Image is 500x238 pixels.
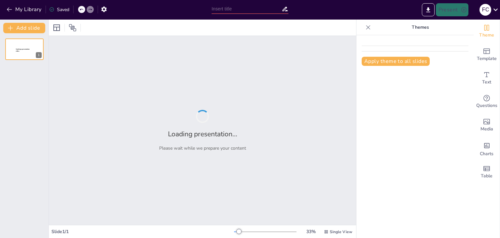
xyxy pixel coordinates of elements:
[474,137,500,160] div: Add charts and graphs
[49,7,69,13] div: Saved
[422,3,435,16] button: Export to PowerPoint
[362,57,430,66] button: Apply theme to all slides
[5,38,44,60] div: 1
[480,126,493,133] span: Media
[479,32,494,39] span: Theme
[480,150,493,157] span: Charts
[168,129,237,139] h2: Loading presentation...
[474,43,500,67] div: Add ready made slides
[159,145,246,151] p: Please wait while we prepare your content
[303,229,319,235] div: 33 %
[481,172,493,180] span: Table
[212,4,282,14] input: Insert title
[5,4,44,15] button: My Library
[479,3,491,16] button: F C
[69,24,76,32] span: Position
[36,52,42,58] div: 1
[3,23,45,33] button: Add slide
[476,102,497,109] span: Questions
[436,3,468,16] button: Present
[373,20,467,35] p: Themes
[16,49,30,52] span: Sendsteps presentation editor
[474,113,500,137] div: Add images, graphics, shapes or video
[51,22,62,33] div: Layout
[482,79,491,86] span: Text
[51,229,234,235] div: Slide 1 / 1
[474,67,500,90] div: Add text boxes
[479,4,491,16] div: F C
[474,160,500,184] div: Add a table
[330,229,352,234] span: Single View
[474,90,500,113] div: Get real-time input from your audience
[477,55,497,62] span: Template
[474,20,500,43] div: Change the overall theme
